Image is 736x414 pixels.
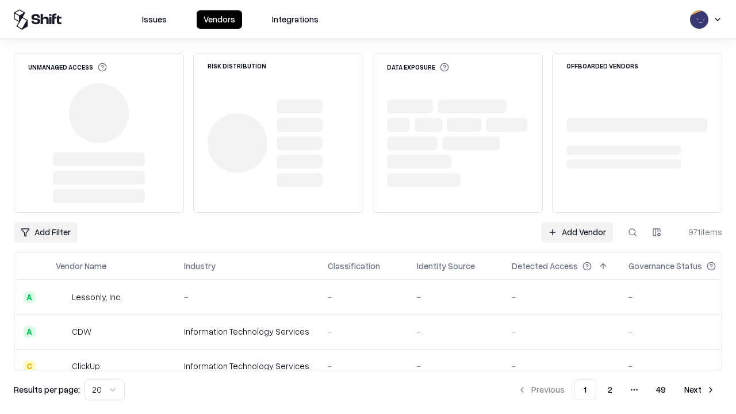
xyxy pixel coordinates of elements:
[24,326,35,338] div: A
[328,291,398,303] div: -
[56,326,67,338] img: CDW
[72,360,100,372] div: ClickUp
[512,291,610,303] div: -
[574,379,596,400] button: 1
[628,260,702,272] div: Governance Status
[14,384,80,396] p: Results per page:
[566,63,638,69] div: Offboarded Vendors
[511,379,722,400] nav: pagination
[387,63,449,72] div: Data Exposure
[28,63,107,72] div: Unmanaged Access
[417,325,493,338] div: -
[208,63,266,69] div: Risk Distribution
[56,292,67,303] img: Lessonly, Inc.
[24,292,35,303] div: A
[184,325,309,338] div: Information Technology Services
[628,325,734,338] div: -
[184,360,309,372] div: Information Technology Services
[72,325,91,338] div: CDW
[512,325,610,338] div: -
[135,10,174,29] button: Issues
[197,10,242,29] button: Vendors
[14,222,78,243] button: Add Filter
[24,361,35,372] div: C
[265,10,325,29] button: Integrations
[647,379,675,400] button: 49
[677,379,722,400] button: Next
[417,360,493,372] div: -
[512,360,610,372] div: -
[56,260,106,272] div: Vendor Name
[56,361,67,372] img: ClickUp
[512,260,578,272] div: Detected Access
[72,291,122,303] div: Lessonly, Inc.
[599,379,622,400] button: 2
[628,291,734,303] div: -
[184,260,216,272] div: Industry
[676,226,722,238] div: 971 items
[328,360,398,372] div: -
[628,360,734,372] div: -
[417,291,493,303] div: -
[328,260,380,272] div: Classification
[328,325,398,338] div: -
[541,222,613,243] a: Add Vendor
[417,260,475,272] div: Identity Source
[184,291,309,303] div: -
